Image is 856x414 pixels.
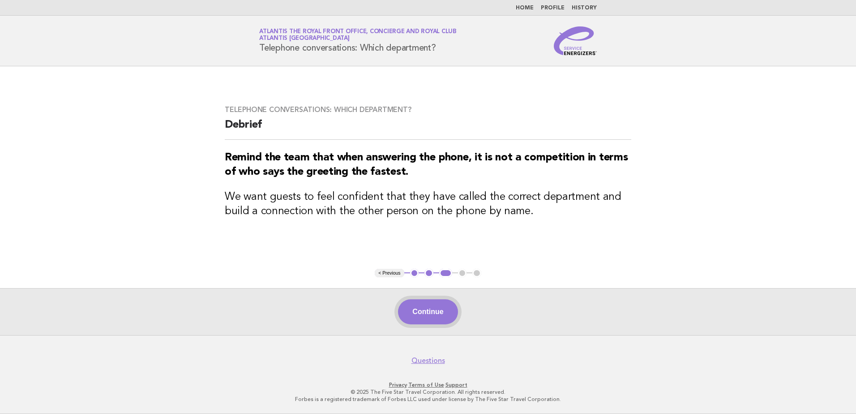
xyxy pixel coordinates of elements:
a: Terms of Use [408,382,444,388]
a: History [572,5,597,11]
button: 2 [424,269,433,278]
a: Home [516,5,534,11]
button: Continue [398,299,458,324]
a: Atlantis The Royal Front Office, Concierge and Royal ClubAtlantis [GEOGRAPHIC_DATA] [259,29,457,41]
p: © 2025 The Five Star Travel Corporation. All rights reserved. [154,388,702,396]
button: < Previous [375,269,404,278]
a: Support [445,382,467,388]
a: Privacy [389,382,407,388]
strong: Remind the team that when answering the phone, it is not a competition in terms of who says the g... [225,152,628,177]
p: · · [154,381,702,388]
p: Forbes is a registered trademark of Forbes LLC used under license by The Five Star Travel Corpora... [154,396,702,403]
button: 3 [439,269,452,278]
span: Atlantis [GEOGRAPHIC_DATA] [259,36,350,42]
img: Service Energizers [554,26,597,55]
h3: Telephone conversations: Which department? [225,105,631,114]
a: Profile [541,5,565,11]
button: 1 [410,269,419,278]
a: Questions [411,356,445,365]
h1: Telephone conversations: Which department? [259,29,457,52]
h3: We want guests to feel confident that they have called the correct department and build a connect... [225,190,631,219]
h2: Debrief [225,118,631,140]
